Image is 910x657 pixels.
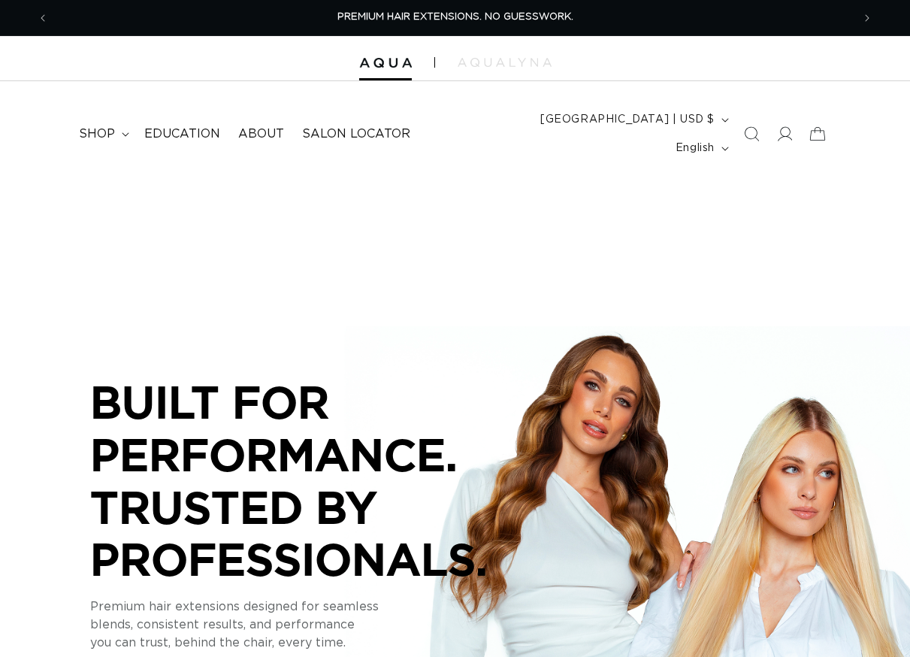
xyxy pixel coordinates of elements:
p: Premium hair extensions designed for seamless blends, consistent results, and performance you can... [90,598,541,652]
img: aqualyna.com [458,58,552,67]
summary: shop [70,117,135,151]
span: PREMIUM HAIR EXTENSIONS. NO GUESSWORK. [337,12,573,22]
a: Education [135,117,229,151]
button: English [667,134,735,162]
summary: Search [735,117,768,150]
span: [GEOGRAPHIC_DATA] | USD $ [540,112,715,128]
img: Aqua Hair Extensions [359,58,412,68]
p: BUILT FOR PERFORMANCE. TRUSTED BY PROFESSIONALS. [90,376,541,585]
button: Previous announcement [26,4,59,32]
button: Next announcement [851,4,884,32]
span: shop [79,126,115,142]
a: Salon Locator [293,117,419,151]
span: Education [144,126,220,142]
button: [GEOGRAPHIC_DATA] | USD $ [531,105,735,134]
span: English [676,141,715,156]
span: Salon Locator [302,126,410,142]
a: About [229,117,293,151]
span: About [238,126,284,142]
